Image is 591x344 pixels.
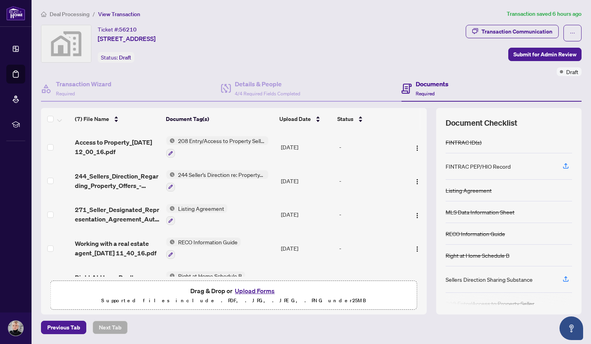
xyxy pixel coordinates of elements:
td: [DATE] [278,231,336,265]
img: Logo [414,145,420,151]
div: - [339,244,404,253]
span: 208 Entry/Access to Property Seller Acknowledgement [175,136,268,145]
div: - [339,210,404,219]
img: Logo [414,246,420,252]
span: [STREET_ADDRESS] [98,34,156,43]
span: Access to Property_[DATE] 12_00_16.pdf [75,138,160,156]
span: 244 Seller’s Direction re: Property/Offers [175,170,268,179]
div: - [339,177,404,185]
h4: Details & People [235,79,300,89]
span: Drag & Drop or [190,286,277,296]
div: Sellers Direction Sharing Substance [446,275,533,284]
div: Ticket #: [98,25,137,34]
button: Status IconListing Agreement [166,204,227,225]
span: Working with a real estate agent_[DATE] 11_40_16.pdf [75,239,160,258]
span: Right At Home Realty Schedule B - Agreement of Purchase and Sale.pdf [75,273,160,292]
th: Document Tag(s) [163,108,277,130]
button: Next Tab [93,321,128,334]
button: Logo [411,175,424,187]
span: Draft [119,54,131,61]
span: (7) File Name [75,115,109,123]
span: Drag & Drop orUpload FormsSupported files include .PDF, .JPG, .JPEG, .PNG under25MB [51,281,417,310]
div: - [339,143,404,151]
span: RECO Information Guide [175,238,241,246]
span: Required [56,91,75,97]
button: Status IconRight at Home Schedule B [166,271,245,293]
button: Status IconRECO Information Guide [166,238,241,259]
td: [DATE] [278,164,336,198]
img: Status Icon [166,136,175,145]
li: / [93,9,95,19]
img: svg%3e [41,25,91,62]
button: Logo [411,242,424,255]
img: Profile Icon [8,321,23,336]
div: FINTRAC PEP/HIO Record [446,162,511,171]
td: [DATE] [278,265,336,299]
div: Status: [98,52,134,63]
p: Supported files include .PDF, .JPG, .JPEG, .PNG under 25 MB [56,296,412,305]
span: 271_Seller_Designated_Representation_Agreement_Authority_to_Offer_for_Sale_-_PropTx-[PERSON_NAME]... [75,205,160,224]
span: Required [416,91,435,97]
td: [DATE] [278,130,336,164]
span: Draft [566,67,578,76]
div: Listing Agreement [446,186,492,195]
h4: Transaction Wizard [56,79,112,89]
img: Logo [414,179,420,185]
span: Right at Home Schedule B [175,271,245,280]
img: Status Icon [166,170,175,179]
h4: Documents [416,79,448,89]
button: Transaction Communication [466,25,559,38]
img: Status Icon [166,204,175,213]
span: 4/4 Required Fields Completed [235,91,300,97]
span: 244_Sellers_Direction_Regarding_Property_Offers_-_PropTx-[PERSON_NAME] 1.pdf [75,171,160,190]
th: Status [334,108,404,130]
span: View Transaction [98,11,140,18]
img: logo [6,6,25,20]
button: Submit for Admin Review [508,48,582,61]
td: [DATE] [278,198,336,232]
span: ellipsis [570,30,575,36]
img: Logo [414,212,420,219]
div: FINTRAC ID(s) [446,138,481,147]
span: Deal Processing [50,11,89,18]
span: Upload Date [279,115,311,123]
th: Upload Date [276,108,334,130]
span: Submit for Admin Review [513,48,576,61]
button: Logo [411,208,424,221]
span: 56210 [119,26,137,33]
th: (7) File Name [72,108,163,130]
span: Listing Agreement [175,204,227,213]
article: Transaction saved 6 hours ago [507,9,582,19]
div: RECO Information Guide [446,229,505,238]
button: Logo [411,141,424,153]
span: Document Checklist [446,117,517,128]
button: Status Icon244 Seller’s Direction re: Property/Offers [166,170,268,192]
button: Upload Forms [232,286,277,296]
img: Status Icon [166,271,175,280]
span: Previous Tab [47,321,80,334]
button: Previous Tab [41,321,86,334]
span: Status [337,115,353,123]
button: Status Icon208 Entry/Access to Property Seller Acknowledgement [166,136,268,158]
img: Status Icon [166,238,175,246]
div: Transaction Communication [481,25,552,38]
div: Right at Home Schedule B [446,251,509,260]
span: home [41,11,46,17]
button: Open asap [559,316,583,340]
div: MLS Data Information Sheet [446,208,515,216]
